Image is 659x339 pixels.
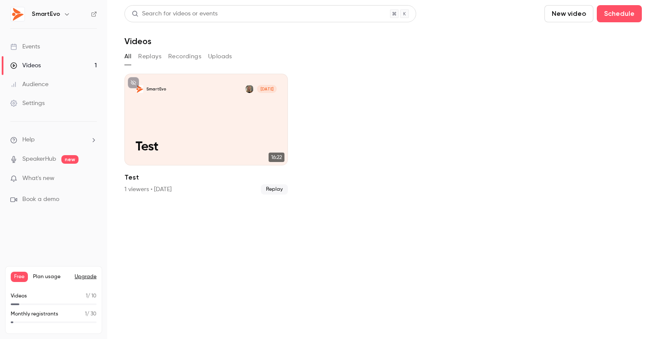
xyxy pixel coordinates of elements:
[168,50,201,63] button: Recordings
[138,50,161,63] button: Replays
[124,172,288,183] h2: Test
[124,74,642,195] ul: Videos
[544,5,593,22] button: New video
[86,294,88,299] span: 1
[22,155,56,164] a: SpeakerHub
[10,135,97,144] li: help-dropdown-opener
[208,50,232,63] button: Uploads
[128,77,139,88] button: unpublished
[85,310,97,318] p: / 30
[132,9,218,18] div: Search for videos or events
[11,310,58,318] p: Monthly registrants
[22,174,54,183] span: What's new
[10,99,45,108] div: Settings
[124,5,642,334] section: Videos
[10,61,41,70] div: Videos
[124,74,288,195] a: TestSmartEvoVirginie Vovard[DATE]Test16:22Test1 viewers • [DATE]Replay
[86,292,97,300] p: / 10
[61,155,79,164] span: new
[33,273,70,280] span: Plan usage
[11,7,24,21] img: SmartEvo
[269,153,284,162] span: 16:22
[257,85,277,93] span: [DATE]
[124,50,131,63] button: All
[10,42,40,51] div: Events
[10,80,48,89] div: Audience
[136,85,144,93] img: Test
[245,85,254,93] img: Virginie Vovard
[85,312,87,317] span: 1
[32,10,60,18] h6: SmartEvo
[22,135,35,144] span: Help
[124,74,288,195] li: Test
[146,86,166,92] p: SmartEvo
[22,195,59,204] span: Book a demo
[261,184,288,195] span: Replay
[124,36,151,46] h1: Videos
[11,272,28,282] span: Free
[136,140,277,154] p: Test
[11,292,27,300] p: Videos
[597,5,642,22] button: Schedule
[75,273,97,280] button: Upgrade
[124,185,172,194] div: 1 viewers • [DATE]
